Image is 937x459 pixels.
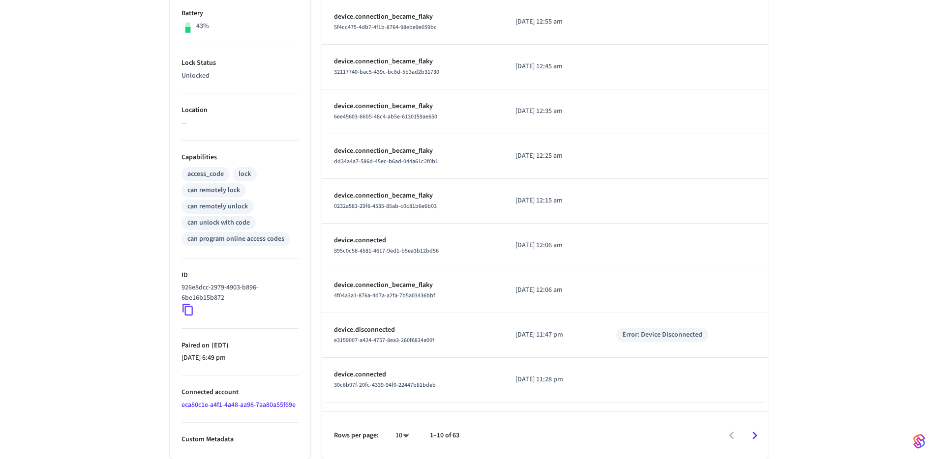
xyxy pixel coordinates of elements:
a: eca80c1e-a4f1-4a48-aa98-7aa80a55f69e [181,400,296,410]
p: [DATE] 6:49 pm [181,353,299,363]
p: ID [181,270,299,281]
p: 926e8dcc-2979-4903-b896-6be16b15b872 [181,283,295,303]
p: — [181,118,299,128]
p: device.connected [334,370,492,380]
div: can program online access codes [187,234,284,244]
p: Battery [181,8,299,19]
div: Error: Device Disconnected [622,330,702,340]
p: Paired on [181,341,299,351]
p: Unlocked [181,71,299,81]
p: 1–10 of 63 [430,430,459,441]
p: device.connection_became_flaky [334,280,492,290]
p: [DATE] 12:25 am [515,151,593,161]
p: [DATE] 11:47 pm [515,330,593,340]
div: lock [239,169,251,179]
p: 43% [196,21,209,31]
p: [DATE] 12:55 am [515,17,593,27]
img: SeamLogoGradient.69752ec5.svg [913,433,925,449]
p: Rows per page: [334,430,379,441]
span: 30c6b97f-20fc-4339-94f0-22447b81bdeb [334,381,436,389]
div: can remotely unlock [187,201,248,212]
span: e3159007-a424-4757-8ea3-260f6834a00f [334,336,434,344]
p: Location [181,105,299,115]
p: device.connection_became_flaky [334,191,492,201]
span: dd34a4a7-586d-45ec-b6ad-044a61c2f0b1 [334,157,438,166]
span: 0232a583-29f6-4535-85ab-c0c81b6e6b03 [334,202,437,210]
p: device.connection_became_flaky [334,12,492,22]
p: [DATE] 12:06 am [515,240,593,251]
p: device.connection_became_flaky [334,57,492,67]
span: 32117740-bac5-439c-bc6d-5b3ad2b31730 [334,68,439,76]
p: Capabilities [181,152,299,163]
span: 6ee45603-66b5-48c4-ab5e-6130159ae650 [334,113,437,121]
p: [DATE] 11:28 pm [515,374,593,385]
p: Connected account [181,387,299,398]
p: device.connected [334,235,492,246]
span: ( EDT ) [210,341,229,350]
span: 5f4cc475-4db7-4f1b-8764-98ebe9e059bc [334,23,437,31]
p: [DATE] 12:06 am [515,285,593,295]
div: can unlock with code [187,218,250,228]
p: [DATE] 12:15 am [515,196,593,206]
p: device.connection_became_flaky [334,101,492,112]
div: access_code [187,169,224,179]
button: Go to next page [743,424,766,447]
p: device.connection_became_flaky [334,146,492,156]
p: device.disconnected [334,325,492,335]
div: can remotely lock [187,185,240,196]
p: [DATE] 12:45 am [515,61,593,72]
span: 895c0c56-4581-4617-9ed1-b5ea3b12bd56 [334,247,439,255]
p: [DATE] 12:35 am [515,106,593,116]
div: 10 [391,429,414,443]
p: Lock Status [181,58,299,68]
span: 4f04a3a1-876a-4d7a-a2fa-7b5a03436bbf [334,291,435,300]
p: Custom Metadata [181,434,299,445]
